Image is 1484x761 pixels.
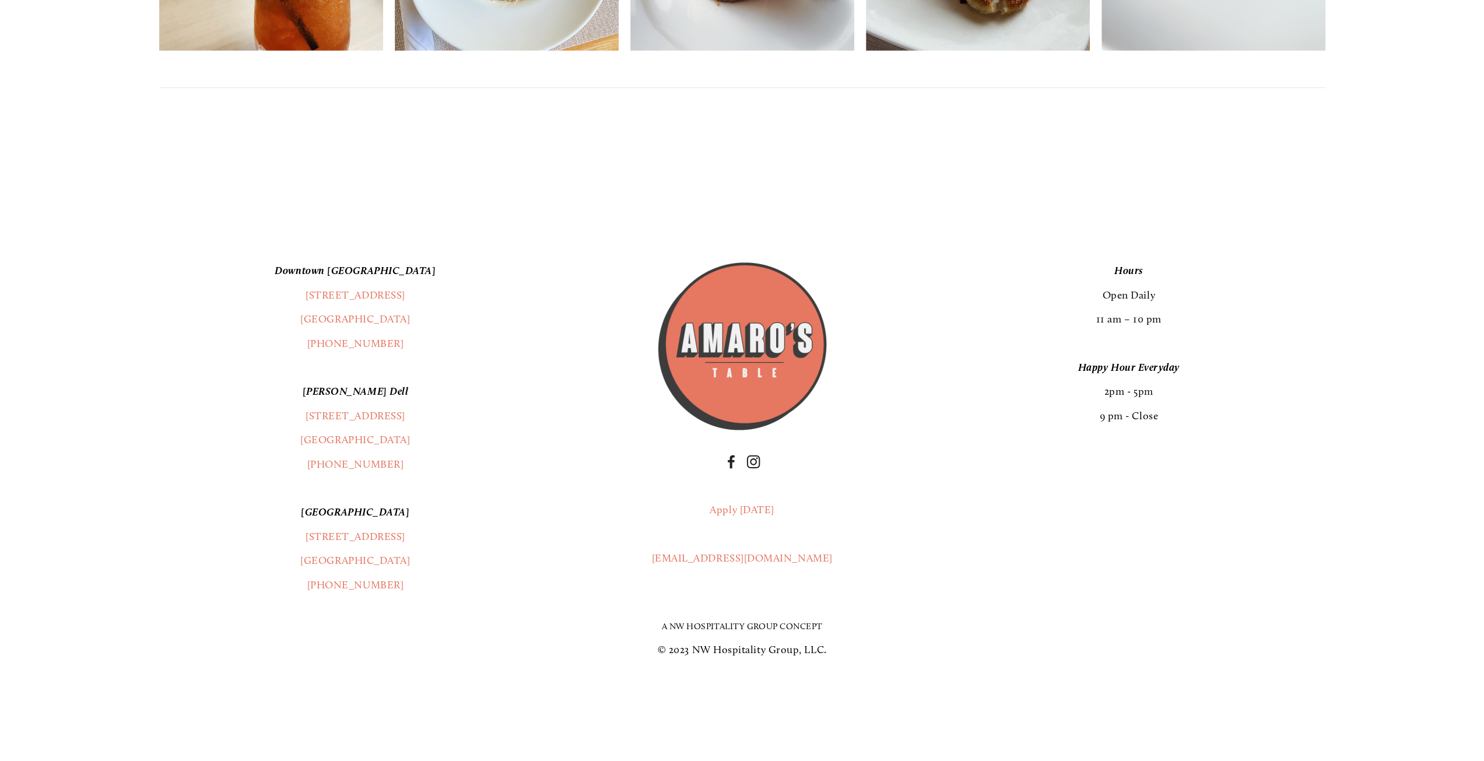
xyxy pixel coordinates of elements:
a: [STREET_ADDRESS] [306,289,405,301]
em: [GEOGRAPHIC_DATA] [301,506,409,518]
img: Amaros_Logo.png [655,259,830,434]
em: Hours [1114,264,1143,277]
p: © 2023 NW Hospitality Group, LLC. [89,638,1395,662]
em: Downtown [GEOGRAPHIC_DATA] [275,264,436,277]
a: [STREET_ADDRESS][GEOGRAPHIC_DATA] [300,530,410,567]
a: Apply [DATE] [710,503,774,516]
a: Instagram [746,455,760,469]
em: Happy Hour Everyday [1078,361,1180,374]
a: [STREET_ADDRESS] [306,409,405,422]
a: [PHONE_NUMBER] [307,458,404,471]
p: Open Daily 11 am – 10 pm [862,259,1395,331]
a: [GEOGRAPHIC_DATA] [300,313,410,325]
em: [PERSON_NAME] Dell [302,385,408,398]
p: 2pm - 5pm 9 pm - Close [862,356,1395,428]
a: Facebook [724,455,738,469]
a: [EMAIL_ADDRESS][DOMAIN_NAME] [651,552,832,564]
a: A NW Hospitality Group Concept [662,621,823,632]
a: [PHONE_NUMBER] [307,337,404,350]
a: [PHONE_NUMBER] [307,578,404,591]
a: [GEOGRAPHIC_DATA] [300,433,410,446]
